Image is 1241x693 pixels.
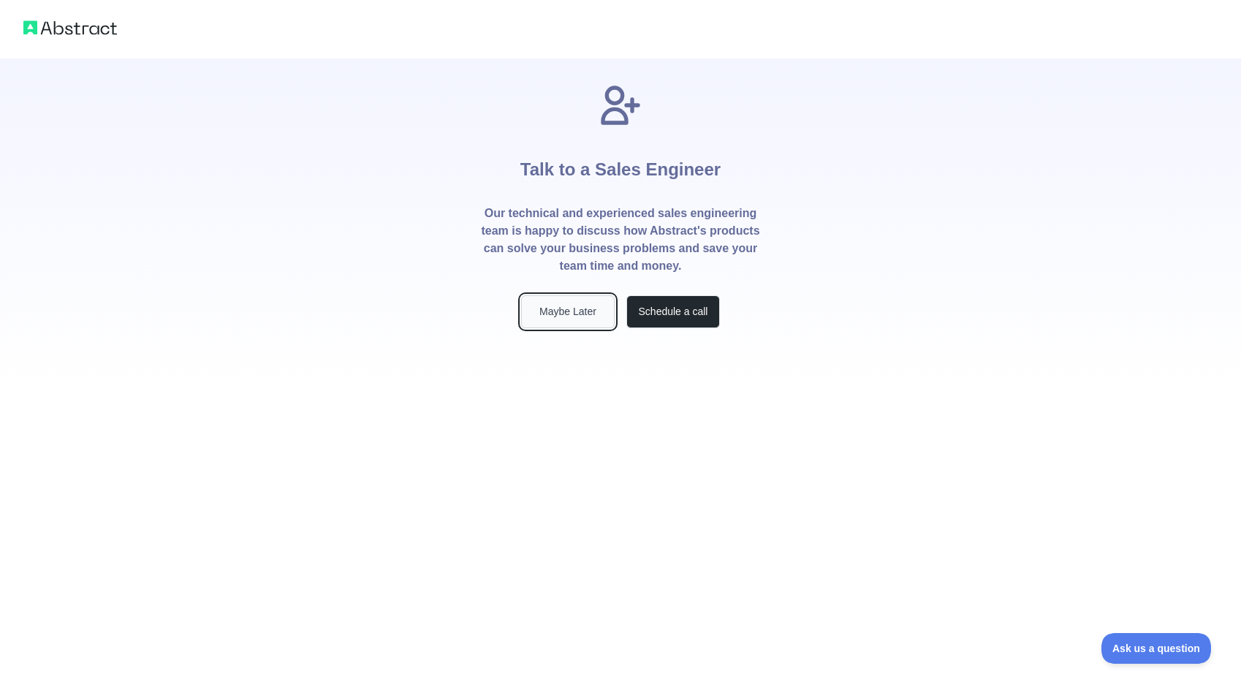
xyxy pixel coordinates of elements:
button: Maybe Later [521,295,615,328]
iframe: Toggle Customer Support [1101,633,1212,664]
h1: Talk to a Sales Engineer [520,129,721,205]
button: Schedule a call [626,295,720,328]
p: Our technical and experienced sales engineering team is happy to discuss how Abstract's products ... [480,205,761,275]
img: Abstract logo [23,18,117,38]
